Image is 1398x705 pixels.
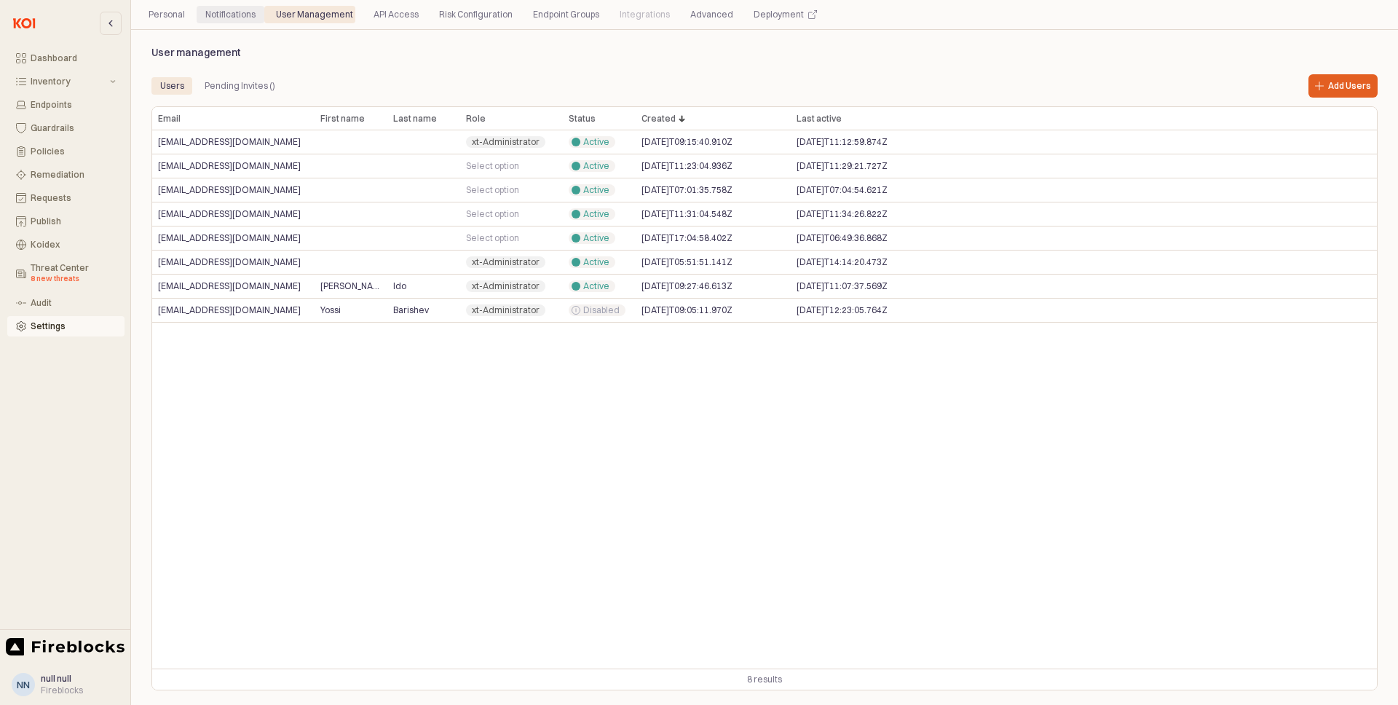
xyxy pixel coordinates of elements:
[641,160,732,172] span: [DATE]T11:23:04.936Z
[533,6,599,23] div: Endpoint Groups
[31,263,116,285] div: Threat Center
[7,293,125,313] button: Audit
[747,672,782,687] div: 8 results
[1328,80,1371,92] p: Add Users
[41,673,71,684] span: null null
[754,6,804,23] div: Deployment
[797,184,888,196] span: [DATE]T07:04:54.621Z
[583,160,609,172] span: Active
[583,136,609,148] span: Active
[7,188,125,208] button: Requests
[569,113,596,125] span: Status
[641,136,732,148] span: [DATE]T09:15:40.910Z
[31,170,116,180] div: Remediation
[439,6,513,23] div: Risk Configuration
[31,216,116,227] div: Publish
[149,6,185,23] div: Personal
[797,280,888,292] span: [DATE]T11:07:37.569Z
[393,113,437,125] span: Last name
[7,211,125,232] button: Publish
[611,6,679,23] div: Integrations
[140,6,194,23] div: Personal
[152,669,1377,690] div: Table toolbar
[466,208,519,220] span: Select option
[1308,74,1378,98] button: Add Users
[267,6,362,23] div: User Management
[472,256,540,268] span: xt-Administrator
[31,76,107,87] div: Inventory
[466,160,519,172] span: Select option
[745,6,826,23] div: Deployment
[583,256,609,268] span: Active
[31,193,116,203] div: Requests
[7,258,125,290] button: Threat Center
[472,304,540,316] span: xt-Administrator
[158,184,301,196] span: [EMAIL_ADDRESS][DOMAIN_NAME]
[158,160,301,172] span: [EMAIL_ADDRESS][DOMAIN_NAME]
[797,232,888,244] span: [DATE]T06:49:36.868Z
[472,136,540,148] span: xt-Administrator
[682,6,742,23] div: Advanced
[160,77,184,95] div: Users
[472,280,540,292] span: xt-Administrator
[12,673,35,696] button: nn
[31,321,116,331] div: Settings
[7,71,125,92] button: Inventory
[393,304,429,316] span: Barishev
[7,118,125,138] button: Guardrails
[583,280,609,292] span: Active
[641,304,732,316] span: [DATE]T09:05:11.970Z
[583,184,609,196] span: Active
[320,304,341,316] span: Yossi
[17,677,30,692] div: nn
[31,240,116,250] div: Koidex
[158,208,301,220] span: [EMAIL_ADDRESS][DOMAIN_NAME]
[41,685,83,696] div: Fireblocks
[158,280,301,292] span: [EMAIL_ADDRESS][DOMAIN_NAME]
[158,136,301,148] span: [EMAIL_ADDRESS][DOMAIN_NAME]
[31,273,116,285] div: 8 new threats
[466,113,486,125] span: Role
[151,45,265,60] p: User management
[158,304,301,316] span: [EMAIL_ADDRESS][DOMAIN_NAME]
[797,304,888,316] span: [DATE]T12:23:05.764Z
[690,6,733,23] div: Advanced
[466,184,519,196] span: Select option
[641,113,676,125] span: Created
[7,141,125,162] button: Policies
[620,6,670,23] div: Integrations
[641,184,732,196] span: [DATE]T07:01:35.758Z
[583,208,609,220] span: Active
[276,6,353,23] div: User Management
[374,6,419,23] div: API Access
[365,6,427,23] div: API Access
[205,6,256,23] div: Notifications
[31,100,116,110] div: Endpoints
[797,160,888,172] span: [DATE]T11:29:21.727Z
[7,48,125,68] button: Dashboard
[797,113,842,125] span: Last active
[466,232,519,244] span: Select option
[641,208,732,220] span: [DATE]T11:31:04.548Z
[7,316,125,336] button: Settings
[7,95,125,115] button: Endpoints
[31,298,116,308] div: Audit
[583,232,609,244] span: Active
[430,6,521,23] div: Risk Configuration
[158,232,301,244] span: [EMAIL_ADDRESS][DOMAIN_NAME]
[197,6,264,23] div: Notifications
[641,280,732,292] span: [DATE]T09:27:46.613Z
[31,146,116,157] div: Policies
[393,280,406,292] span: Ido
[797,256,888,268] span: [DATE]T14:14:20.473Z
[320,113,365,125] span: First name
[31,123,116,133] div: Guardrails
[7,235,125,255] button: Koidex
[158,256,301,268] span: [EMAIL_ADDRESS][DOMAIN_NAME]
[583,304,620,316] span: Disabled
[7,165,125,185] button: Remediation
[31,53,116,63] div: Dashboard
[320,280,382,292] span: [PERSON_NAME]
[641,256,732,268] span: [DATE]T05:51:51.141Z
[524,6,608,23] div: Endpoint Groups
